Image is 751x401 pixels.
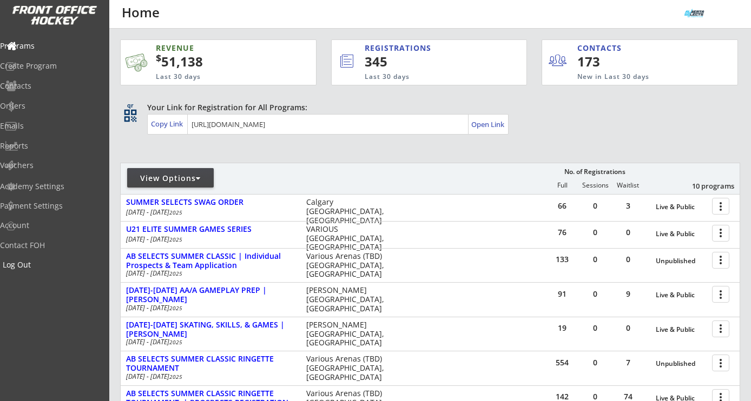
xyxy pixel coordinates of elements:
[169,373,182,380] em: 2025
[169,236,182,243] em: 2025
[546,290,578,298] div: 91
[126,198,295,207] div: SUMMER SELECTS SWAG ORDER
[156,43,267,54] div: REVENUE
[712,355,729,371] button: more_vert
[169,304,182,312] em: 2025
[577,72,687,82] div: New in Last 30 days
[712,198,729,215] button: more_vert
[126,225,295,234] div: U21 ELITE SUMMER GAMES SERIES
[169,270,182,277] em: 2025
[579,229,611,236] div: 0
[579,256,611,263] div: 0
[656,360,707,367] div: Unpublished
[126,252,295,270] div: AB SELECTS SUMMER CLASSIC | Individual Prospects & Team Application
[306,355,391,382] div: Various Arenas (TBD) [GEOGRAPHIC_DATA], [GEOGRAPHIC_DATA]
[169,338,182,346] em: 2025
[656,291,707,299] div: Live & Public
[365,72,483,82] div: Last 30 days
[471,117,505,132] a: Open Link
[612,393,644,400] div: 74
[156,72,267,82] div: Last 30 days
[611,182,644,189] div: Waitlist
[126,236,292,243] div: [DATE] - [DATE]
[546,182,578,189] div: Full
[126,373,292,380] div: [DATE] - [DATE]
[546,393,578,400] div: 142
[546,202,578,210] div: 66
[365,43,479,54] div: REGISTRATIONS
[612,359,644,366] div: 7
[579,393,611,400] div: 0
[656,257,707,265] div: Unpublished
[561,168,628,176] div: No. of Registrations
[156,51,161,64] sup: $
[306,320,391,347] div: [PERSON_NAME] [GEOGRAPHIC_DATA], [GEOGRAPHIC_DATA]
[546,256,578,263] div: 133
[471,120,505,129] div: Open Link
[147,102,707,113] div: Your Link for Registration for All Programs:
[3,261,100,269] div: Log Out
[579,359,611,366] div: 0
[123,102,136,109] div: qr
[577,43,627,54] div: CONTACTS
[678,181,734,191] div: 10 programs
[546,229,578,236] div: 76
[612,290,644,298] div: 9
[712,286,729,303] button: more_vert
[579,324,611,332] div: 0
[306,252,391,279] div: Various Arenas (TBD) [GEOGRAPHIC_DATA], [GEOGRAPHIC_DATA]
[306,225,391,252] div: VARIOUS [GEOGRAPHIC_DATA], [GEOGRAPHIC_DATA]
[126,320,295,339] div: [DATE]-[DATE] SKATING, SKILLS, & GAMES | [PERSON_NAME]
[579,202,611,210] div: 0
[127,173,214,184] div: View Options
[169,209,182,216] em: 2025
[126,355,295,373] div: AB SELECTS SUMMER CLASSIC RINGETTE TOURNAMENT
[156,52,282,71] div: 51,138
[612,202,644,210] div: 3
[126,305,292,311] div: [DATE] - [DATE]
[122,108,139,124] button: qr_code
[612,324,644,332] div: 0
[712,225,729,242] button: more_vert
[126,286,295,304] div: [DATE]-[DATE] AA/A GAMEPLAY PREP | [PERSON_NAME]
[712,252,729,269] button: more_vert
[656,326,707,333] div: Live & Public
[126,209,292,216] div: [DATE] - [DATE]
[306,286,391,313] div: [PERSON_NAME] [GEOGRAPHIC_DATA], [GEOGRAPHIC_DATA]
[579,182,611,189] div: Sessions
[546,324,578,332] div: 19
[656,230,707,238] div: Live & Public
[712,320,729,337] button: more_vert
[151,119,185,129] div: Copy Link
[612,256,644,263] div: 0
[126,270,292,277] div: [DATE] - [DATE]
[579,290,611,298] div: 0
[126,339,292,345] div: [DATE] - [DATE]
[577,52,644,71] div: 173
[365,52,491,71] div: 345
[546,359,578,366] div: 554
[656,203,707,211] div: Live & Public
[306,198,391,225] div: Calgary [GEOGRAPHIC_DATA], [GEOGRAPHIC_DATA]
[612,229,644,236] div: 0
